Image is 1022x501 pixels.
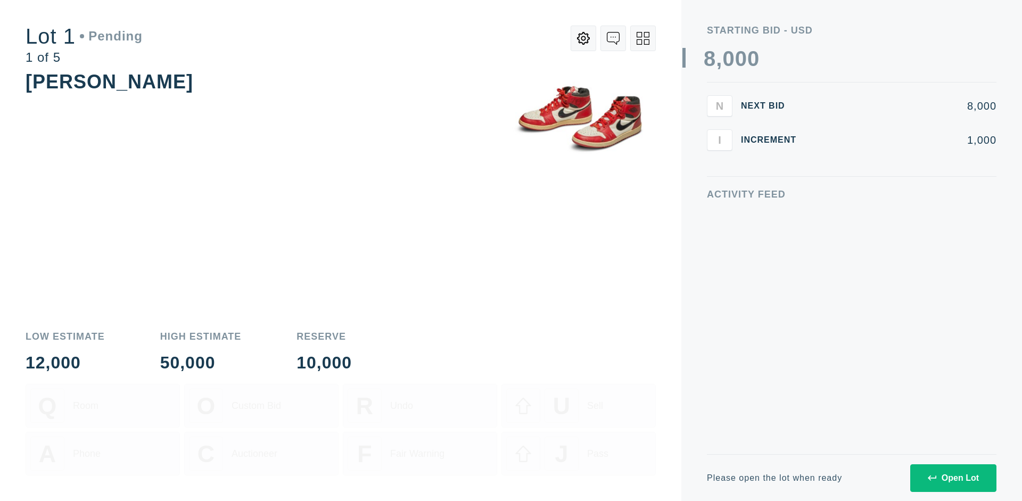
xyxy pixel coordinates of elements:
div: 8,000 [813,101,996,111]
div: 1,000 [813,135,996,145]
div: 0 [735,48,747,69]
div: Open Lot [928,473,979,483]
div: Pending [80,30,143,43]
div: 1 of 5 [26,51,143,64]
div: Please open the lot when ready [707,474,842,482]
div: 50,000 [160,354,242,371]
div: Reserve [296,332,352,341]
div: Low Estimate [26,332,105,341]
div: Starting Bid - USD [707,26,996,35]
div: Lot 1 [26,26,143,47]
div: 10,000 [296,354,352,371]
span: I [718,134,721,146]
div: High Estimate [160,332,242,341]
div: [PERSON_NAME] [26,71,193,93]
div: Increment [741,136,805,144]
div: 0 [722,48,735,69]
div: Next Bid [741,102,805,110]
span: N [716,100,723,112]
div: Activity Feed [707,190,996,199]
div: 12,000 [26,354,105,371]
div: 0 [747,48,760,69]
div: , [716,48,722,261]
button: N [707,95,732,117]
button: I [707,129,732,151]
button: Open Lot [910,464,996,492]
div: 8 [704,48,716,69]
